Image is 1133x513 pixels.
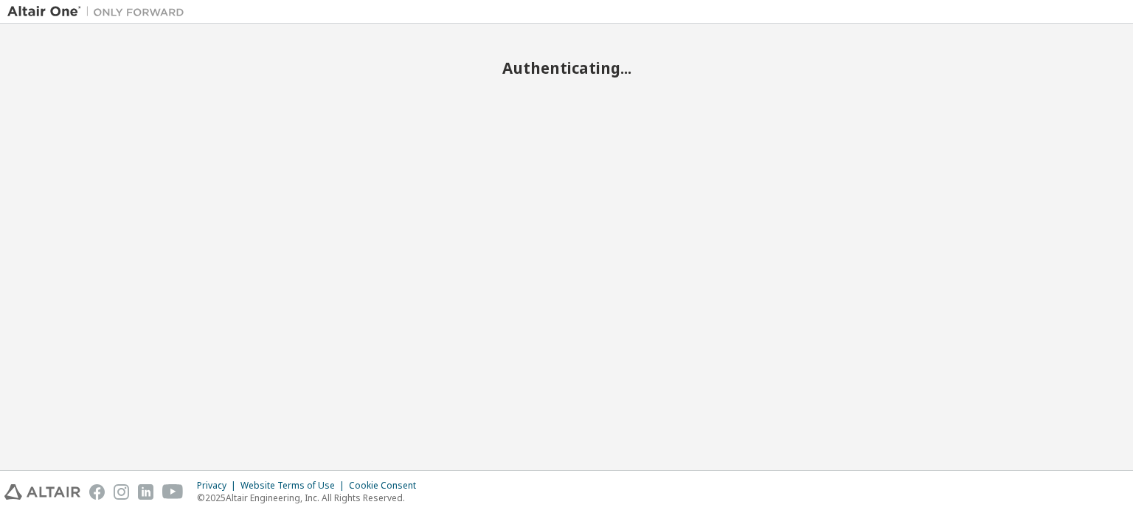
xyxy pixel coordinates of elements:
[138,484,153,500] img: linkedin.svg
[349,480,425,492] div: Cookie Consent
[197,480,240,492] div: Privacy
[7,58,1126,78] h2: Authenticating...
[197,492,425,504] p: © 2025 Altair Engineering, Inc. All Rights Reserved.
[240,480,349,492] div: Website Terms of Use
[4,484,80,500] img: altair_logo.svg
[89,484,105,500] img: facebook.svg
[114,484,129,500] img: instagram.svg
[162,484,184,500] img: youtube.svg
[7,4,192,19] img: Altair One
